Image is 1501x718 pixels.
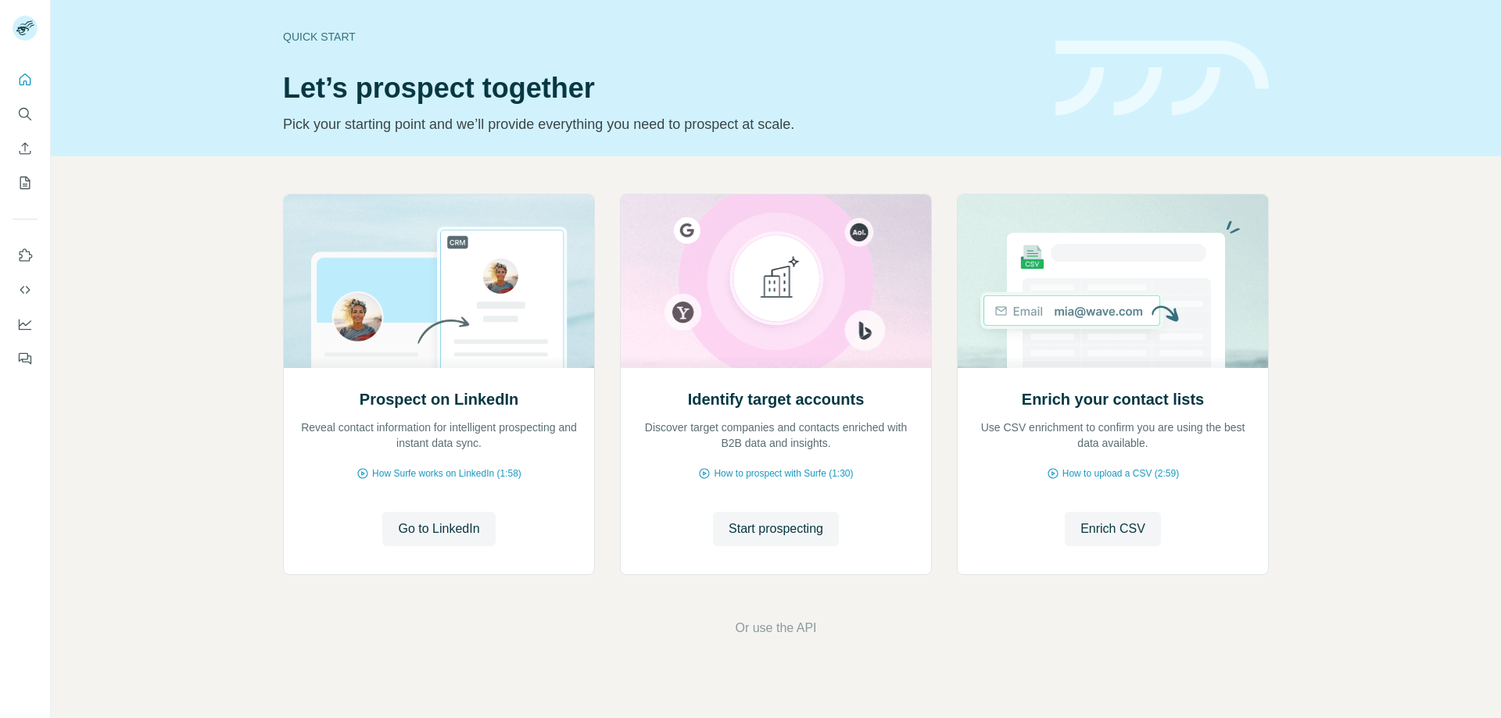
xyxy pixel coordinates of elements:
[13,134,38,163] button: Enrich CSV
[713,512,839,546] button: Start prospecting
[688,388,865,410] h2: Identify target accounts
[1022,388,1204,410] h2: Enrich your contact lists
[735,619,816,638] button: Or use the API
[1080,520,1145,538] span: Enrich CSV
[13,100,38,128] button: Search
[283,29,1037,45] div: Quick start
[13,66,38,94] button: Quick start
[299,420,579,451] p: Reveal contact information for intelligent prospecting and instant data sync.
[714,466,853,480] span: How to prospect with Surfe (1:30)
[382,512,495,546] button: Go to LinkedIn
[1055,41,1269,116] img: banner
[13,241,38,270] button: Use Surfe on LinkedIn
[360,388,518,410] h2: Prospect on LinkedIn
[957,195,1269,368] img: Enrich your contact lists
[729,520,823,538] span: Start prospecting
[13,345,38,373] button: Feedback
[13,276,38,304] button: Use Surfe API
[398,520,479,538] span: Go to LinkedIn
[1062,466,1179,480] span: How to upload a CSV (2:59)
[283,73,1037,104] h1: Let’s prospect together
[283,113,1037,135] p: Pick your starting point and we’ll provide everything you need to prospect at scale.
[372,466,521,480] span: How Surfe works on LinkedIn (1:58)
[13,310,38,338] button: Dashboard
[283,195,595,368] img: Prospect on LinkedIn
[620,195,932,368] img: Identify target accounts
[13,169,38,197] button: My lists
[973,420,1252,451] p: Use CSV enrichment to confirm you are using the best data available.
[1065,512,1161,546] button: Enrich CSV
[636,420,915,451] p: Discover target companies and contacts enriched with B2B data and insights.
